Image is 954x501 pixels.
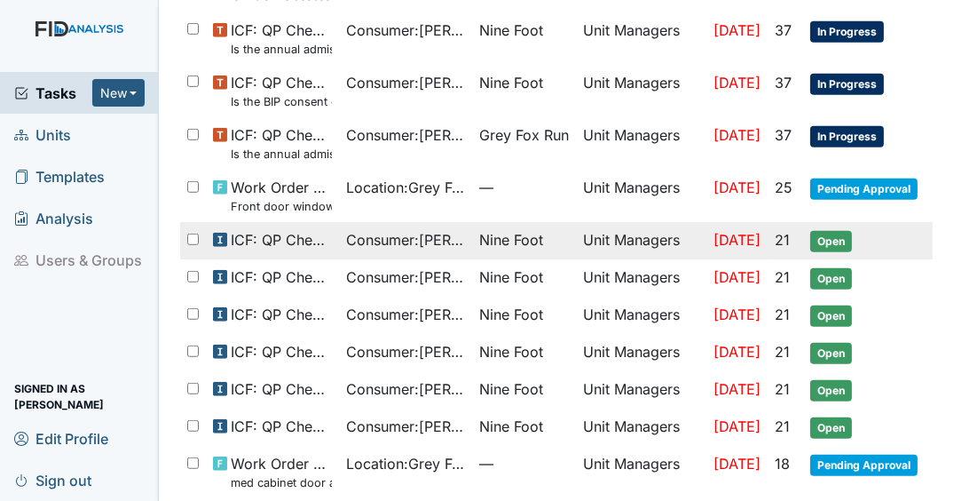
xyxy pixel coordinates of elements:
span: Consumer : [PERSON_NAME] [346,72,465,93]
span: [DATE] [714,126,761,144]
span: Open [810,306,852,327]
span: Edit Profile [14,425,108,452]
span: Consumer : [PERSON_NAME] [346,416,465,437]
span: [DATE] [714,380,761,398]
span: Open [810,231,852,252]
span: Open [810,343,852,364]
td: Unit Managers [576,297,706,334]
td: Unit Managers [576,371,706,409]
span: Signed in as [PERSON_NAME] [14,383,145,410]
span: Units [14,121,71,148]
span: 21 [775,380,790,398]
span: [DATE] [714,455,761,473]
td: Unit Managers [576,117,706,170]
span: In Progress [810,21,884,43]
span: [DATE] [714,21,761,39]
span: [DATE] [714,306,761,323]
span: — [479,453,569,474]
span: Consumer : [PERSON_NAME] [346,378,465,400]
small: Is the BIP consent current? (document the date, BIP number in the comment section) [231,93,332,110]
span: [DATE] [714,343,761,361]
span: Work Order Routine Front door windows on the door [231,177,332,215]
small: med cabinet door and drawer [231,474,332,491]
a: Tasks [14,83,92,104]
span: Nine Foot [479,72,543,93]
span: Nine Foot [479,304,543,325]
span: ICF: QP Checklist [231,304,332,325]
span: 37 [775,21,792,39]
span: In Progress [810,126,884,147]
span: Nine Foot [479,266,543,288]
span: Consumer : [PERSON_NAME] [346,20,465,41]
span: [DATE] [714,231,761,249]
span: [DATE] [714,179,761,196]
span: Nine Foot [479,20,543,41]
td: Unit Managers [576,334,706,371]
span: Nine Foot [479,341,543,362]
span: Work Order Routine med cabinet door and drawer [231,453,332,491]
small: Is the annual admission agreement current? (document the date in the comment section) [231,146,332,163]
span: 21 [775,417,790,435]
span: Pending Approval [810,179,918,200]
span: [DATE] [714,417,761,435]
span: Sign out [14,466,91,494]
span: Consumer : [PERSON_NAME] [346,341,465,362]
span: Location : Grey Fox Run [346,453,465,474]
span: ICF: QP Checklist Is the BIP consent current? (document the date, BIP number in the comment section) [231,72,332,110]
span: Nine Foot [479,229,543,250]
span: Location : Grey Fox Run [346,177,465,198]
span: Consumer : [PERSON_NAME] [346,304,465,325]
span: 21 [775,231,790,249]
span: ICF: QP Checklist [231,266,332,288]
span: Open [810,380,852,402]
span: Nine Foot [479,378,543,400]
span: Pending Approval [810,455,918,476]
span: ICF: QP Checklist Is the annual admission agreement current? (document the date in the comment se... [231,20,332,58]
td: Unit Managers [576,409,706,446]
span: [DATE] [714,74,761,91]
td: Unit Managers [576,12,706,65]
span: ICF: QP Checklist [231,416,332,437]
small: Is the annual admission agreement current? (document the date in the comment section) [231,41,332,58]
span: In Progress [810,74,884,95]
span: 37 [775,74,792,91]
span: Consumer : [PERSON_NAME] [346,266,465,288]
span: 37 [775,126,792,144]
span: ICF: QP Checklist [231,341,332,362]
span: 21 [775,306,790,323]
span: Templates [14,163,105,190]
span: Analysis [14,204,93,232]
span: 18 [775,455,790,473]
span: 25 [775,179,792,196]
td: Unit Managers [576,259,706,297]
span: Open [810,268,852,290]
span: ICF: QP Checklist [231,229,332,250]
span: Consumer : [PERSON_NAME] [346,229,465,250]
td: Unit Managers [576,65,706,117]
td: Unit Managers [576,222,706,259]
td: Unit Managers [576,446,706,498]
span: 21 [775,268,790,286]
span: ICF: QP Checklist Is the annual admission agreement current? (document the date in the comment se... [231,124,332,163]
small: Front door windows on the door [231,198,332,215]
span: Grey Fox Run [479,124,569,146]
span: — [479,177,569,198]
span: 21 [775,343,790,361]
span: ICF: QP Checklist [231,378,332,400]
span: Nine Foot [479,416,543,437]
td: Unit Managers [576,170,706,222]
button: New [92,79,146,107]
span: [DATE] [714,268,761,286]
span: Open [810,417,852,439]
span: Consumer : [PERSON_NAME] [346,124,465,146]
